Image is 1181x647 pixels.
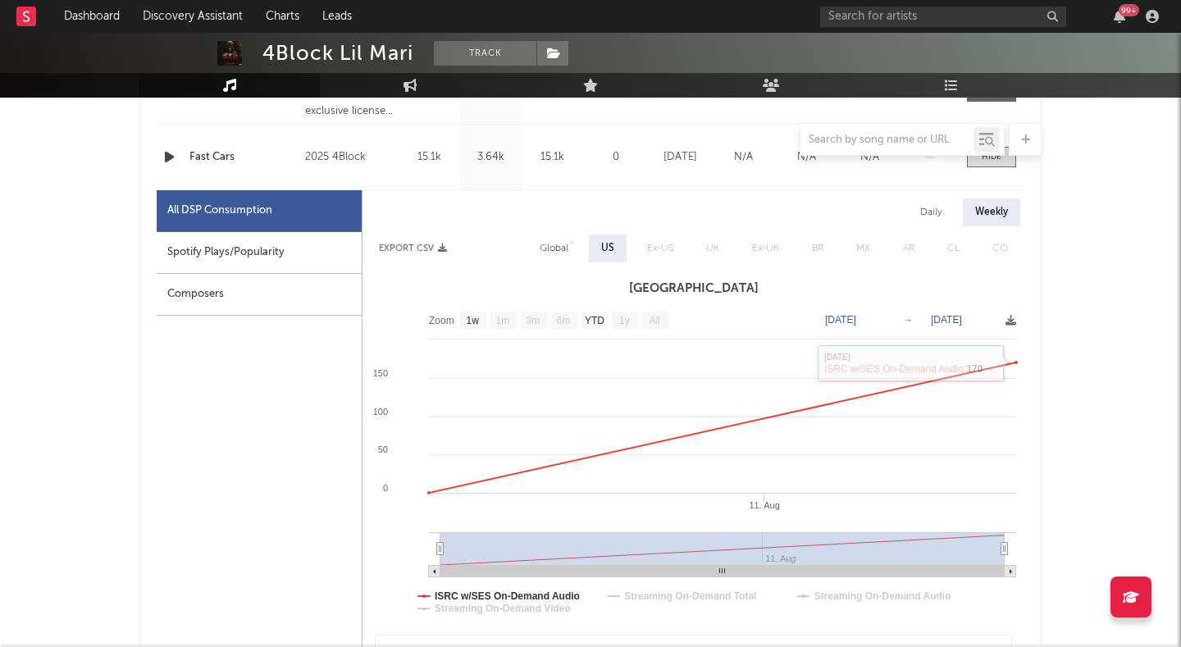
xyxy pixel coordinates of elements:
text: 150 [373,368,388,378]
text: YTD [585,315,604,326]
div: All DSP Consumption [157,190,362,232]
text: All [649,315,659,326]
a: Fast Cars [189,149,297,166]
text: Streaming On-Demand Video [435,603,571,614]
button: Track [434,41,536,66]
div: N/A [779,149,834,166]
text: 1y [619,315,630,326]
button: Export CSV [379,244,447,253]
div: 99 + [1119,4,1139,16]
div: US [601,239,614,258]
div: Weekly [963,198,1020,226]
text: 1w [467,315,480,326]
div: [DATE] [653,149,708,166]
div: 3.64k [464,149,518,166]
div: All DSP Consumption [167,201,272,221]
text: 0 [383,483,388,493]
input: Search by song name or URL [800,134,974,147]
div: N/A [842,149,897,166]
text: [DATE] [825,314,856,326]
div: 4Block Lil Mari [262,41,413,66]
button: 99+ [1114,10,1125,23]
div: Spotify Plays/Popularity [157,232,362,274]
text: 1m [496,315,510,326]
text: [DATE] [931,314,962,326]
text: ISRC w/SES On-Demand Audio [435,590,580,602]
text: Zoom [429,315,454,326]
text: Streaming On-Demand Total [624,590,756,602]
div: 15.1k [526,149,579,166]
text: 50 [378,444,388,454]
text: → [903,314,913,326]
text: 6m [557,315,571,326]
div: Global [540,239,568,258]
text: 100 [373,407,388,417]
text: Streaming On-Demand Audio [814,590,951,602]
text: 3m [527,315,540,326]
div: 15.1k [403,149,456,166]
div: 0 [587,149,645,166]
div: Daily [908,198,955,226]
div: 2025 4Block [305,148,394,167]
div: Composers [157,274,362,316]
text: 11. Aug [749,500,779,510]
h3: [GEOGRAPHIC_DATA] [363,279,1024,298]
input: Search for artists [820,7,1066,27]
div: N/A [716,149,771,166]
